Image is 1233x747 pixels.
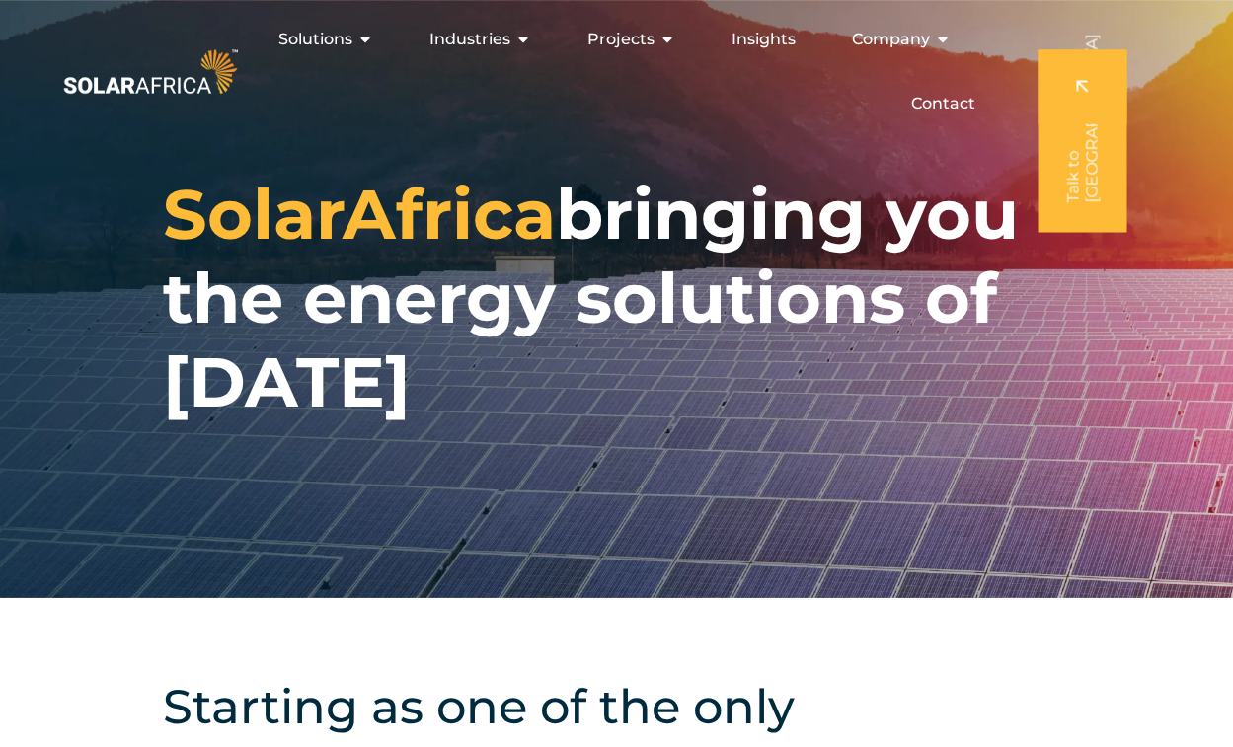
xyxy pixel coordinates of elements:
span: Projects [587,28,655,51]
div: Menu Toggle [242,20,991,123]
a: Contact [911,92,975,115]
nav: Menu [242,20,991,123]
span: Company [852,28,930,51]
a: Insights [732,28,796,51]
h1: bringing you the energy solutions of [DATE] [163,173,1070,424]
span: Industries [429,28,510,51]
span: Solutions [278,28,352,51]
span: SolarAfrica [163,172,556,257]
